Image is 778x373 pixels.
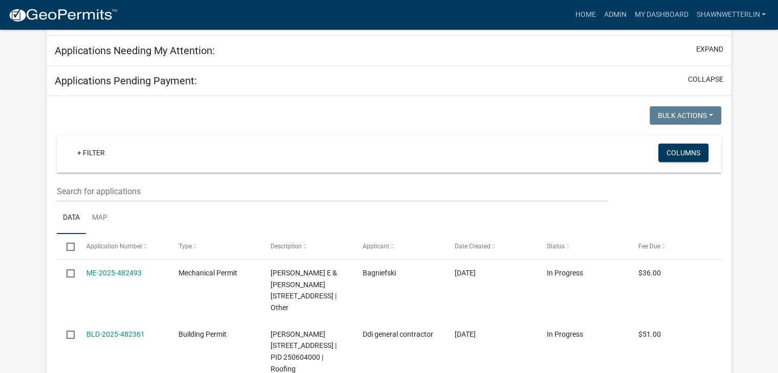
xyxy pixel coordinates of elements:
[546,269,583,277] span: In Progress
[454,243,490,250] span: Date Created
[168,234,260,259] datatable-header-cell: Type
[271,243,302,250] span: Description
[179,330,227,338] span: Building Permit
[76,234,168,259] datatable-header-cell: Application Number
[260,234,352,259] datatable-header-cell: Description
[696,44,723,55] button: expand
[692,5,770,25] a: ShawnWetterlin
[86,330,145,338] a: BLD-2025-482361
[57,181,608,202] input: Search for applications
[454,330,475,338] span: 09/22/2025
[55,75,197,87] h5: Applications Pending Payment:
[86,269,142,277] a: ME-2025-482493
[638,330,661,338] span: $51.00
[179,243,192,250] span: Type
[86,243,142,250] span: Application Number
[69,144,113,162] a: + Filter
[658,144,708,162] button: Columns
[444,234,537,259] datatable-header-cell: Date Created
[546,243,564,250] span: Status
[362,330,433,338] span: Ddi general contractor
[688,74,723,85] button: collapse
[454,269,475,277] span: 09/23/2025
[537,234,629,259] datatable-header-cell: Status
[638,243,660,250] span: Fee Due
[55,44,215,57] h5: Applications Needing My Attention:
[546,330,583,338] span: In Progress
[179,269,237,277] span: Mechanical Permit
[599,5,630,25] a: Admin
[86,202,114,235] a: Map
[271,330,337,373] span: Theresa Smith 511 7th St S, Houston County | PID 250604000 | Roofing
[362,269,395,277] span: Bagniefski
[271,269,337,312] span: STORANDT,THOMAS E & COLLEEN 546 3RD ST N, Houston County | PID 250102000 | Other
[57,234,76,259] datatable-header-cell: Select
[352,234,444,259] datatable-header-cell: Applicant
[638,269,661,277] span: $36.00
[362,243,389,250] span: Applicant
[629,234,721,259] datatable-header-cell: Fee Due
[630,5,692,25] a: My Dashboard
[57,202,86,235] a: Data
[650,106,721,125] button: Bulk Actions
[571,5,599,25] a: Home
